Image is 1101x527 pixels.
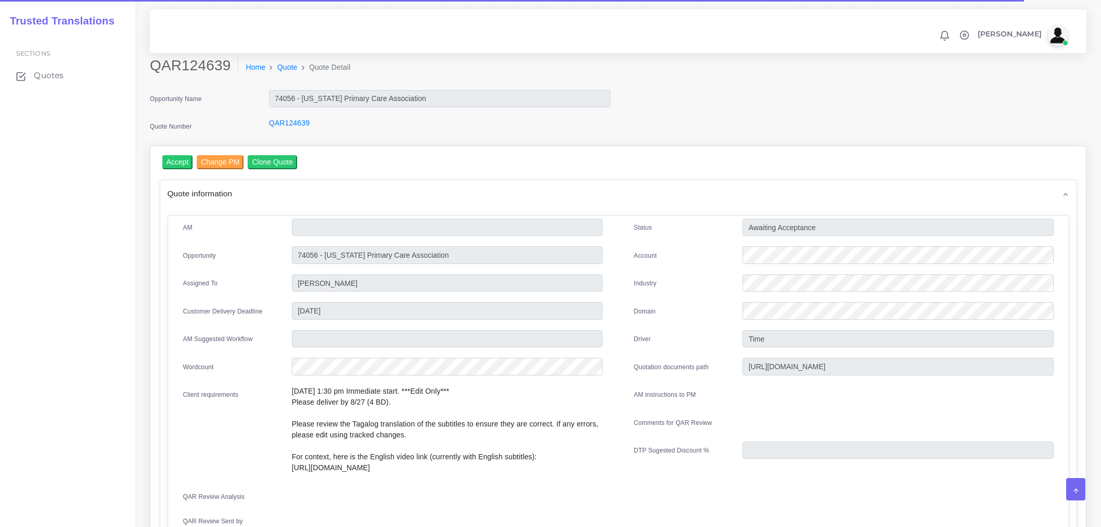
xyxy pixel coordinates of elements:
label: Industry [634,279,657,288]
p: [DATE] 1:30 pm Immediate start. ***Edit Only*** Please deliver by 8/27 (4 BD). Please review the ... [292,386,603,473]
label: Status [634,223,652,232]
label: Driver [634,334,651,344]
label: Wordcount [183,362,214,372]
h2: QAR124639 [150,57,238,74]
input: Change PM [197,155,244,169]
label: QAR Review Analysis [183,492,245,501]
label: AM instructions to PM [634,390,696,399]
span: Quote information [168,187,233,199]
label: AM Suggested Workflow [183,334,253,344]
label: Account [634,251,657,260]
input: Accept [162,155,193,169]
input: Clone Quote [248,155,297,169]
label: Quotation documents path [634,362,709,372]
a: Trusted Translations [3,12,114,30]
label: Comments for QAR Review [634,418,712,428]
label: Domain [634,307,656,316]
span: Quotes [34,70,63,81]
a: QAR124639 [269,119,310,127]
label: AM [183,223,193,232]
label: DTP Sugested Discount % [634,446,709,455]
input: pm [292,274,603,292]
label: Client requirements [183,390,239,399]
li: Quote Detail [298,62,351,73]
h2: Trusted Translations [3,15,114,27]
label: Opportunity [183,251,216,260]
label: Assigned To [183,279,218,288]
a: Quote [277,62,298,73]
label: QAR Review Sent by [183,517,243,526]
span: [PERSON_NAME] [978,30,1042,37]
label: Customer Delivery Deadline [183,307,263,316]
label: Opportunity Name [150,94,202,104]
label: Quote Number [150,122,191,131]
a: Quotes [8,65,127,86]
a: Home [246,62,265,73]
span: Sections [16,49,50,57]
a: [PERSON_NAME]avatar [972,25,1072,46]
img: avatar [1047,25,1068,46]
div: Quote information [160,180,1077,207]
